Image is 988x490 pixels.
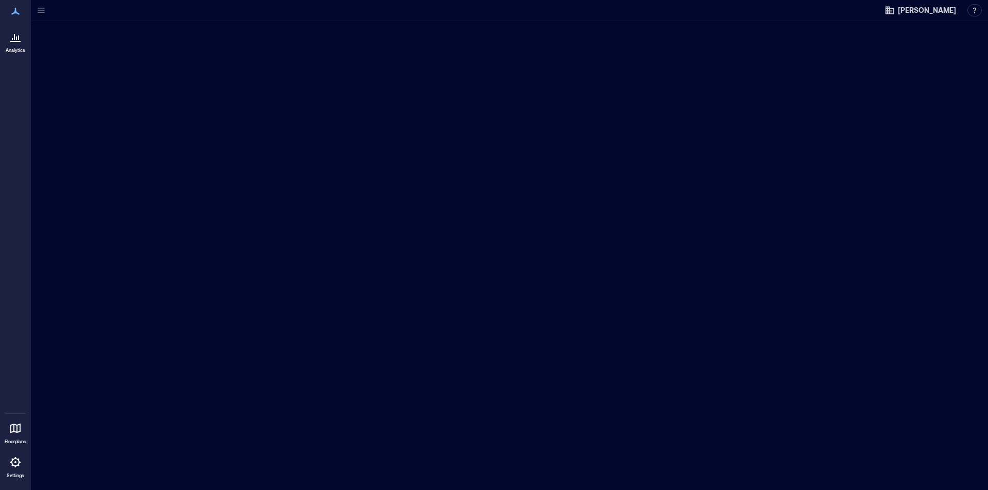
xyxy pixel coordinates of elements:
p: Analytics [6,47,25,53]
a: Analytics [3,25,28,57]
a: Floorplans [2,416,29,448]
p: Settings [7,473,24,479]
span: [PERSON_NAME] [898,5,956,15]
a: Settings [3,450,28,482]
p: Floorplans [5,439,26,445]
button: [PERSON_NAME] [881,2,959,19]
